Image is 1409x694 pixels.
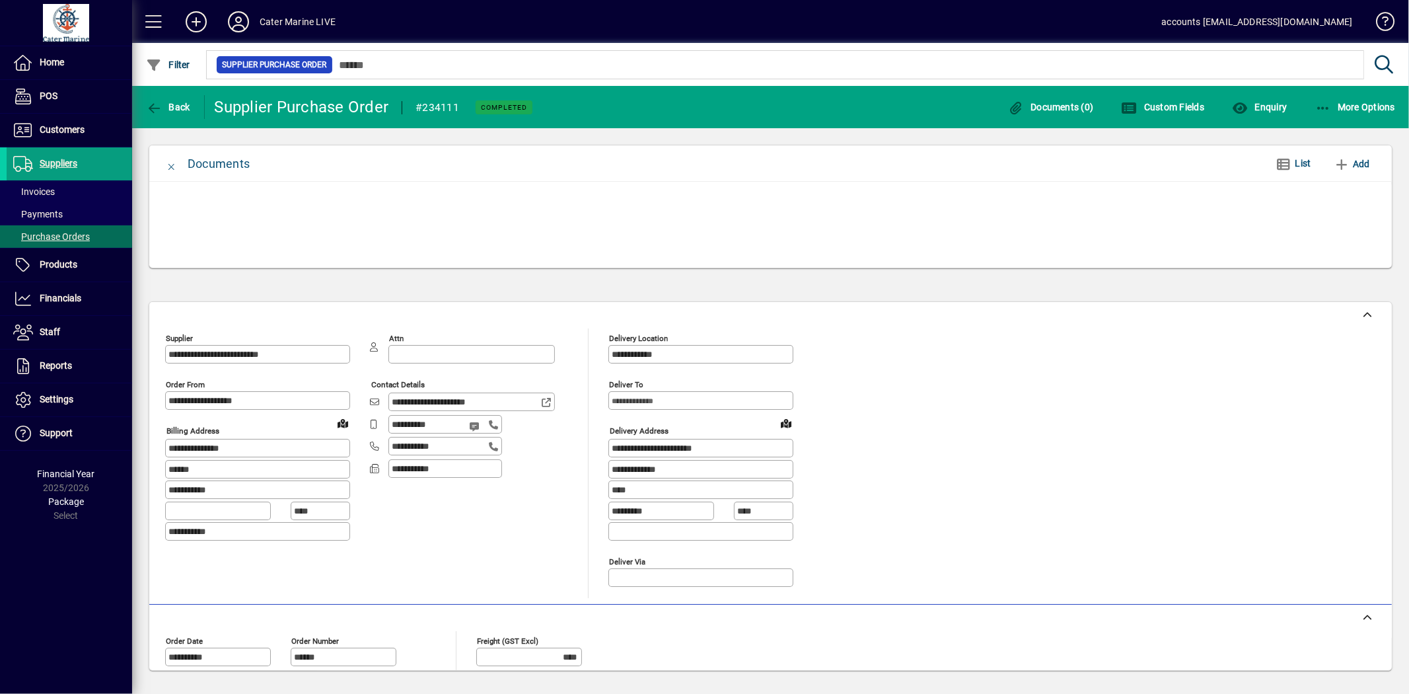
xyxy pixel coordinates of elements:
[40,259,77,270] span: Products
[609,380,643,389] mat-label: Deliver To
[143,95,194,119] button: Back
[7,80,132,113] a: POS
[1315,102,1396,112] span: More Options
[40,327,60,337] span: Staff
[40,394,73,405] span: Settings
[477,636,538,645] mat-label: Freight (GST excl)
[1122,102,1205,112] span: Custom Fields
[1229,95,1290,119] button: Enquiry
[7,417,132,450] a: Support
[1118,95,1208,119] button: Custom Fields
[7,383,132,416] a: Settings
[166,334,193,343] mat-label: Supplier
[222,58,327,71] span: Supplier Purchase Order
[166,380,205,389] mat-label: Order from
[40,124,85,135] span: Customers
[1334,153,1370,174] span: Add
[7,114,132,147] a: Customers
[260,11,336,32] div: Cater Marine LIVE
[13,209,63,219] span: Payments
[132,95,205,119] app-page-header-button: Back
[609,334,668,343] mat-label: Delivery Location
[40,428,73,438] span: Support
[215,96,389,118] div: Supplier Purchase Order
[7,46,132,79] a: Home
[166,636,203,645] mat-label: Order date
[460,410,491,442] button: Send SMS
[1366,3,1392,46] a: Knowledge Base
[146,59,190,70] span: Filter
[7,282,132,315] a: Financials
[609,557,645,566] mat-label: Deliver via
[481,103,527,112] span: Completed
[40,91,57,101] span: POS
[40,360,72,371] span: Reports
[40,293,81,303] span: Financials
[1295,158,1311,169] span: List
[38,469,95,479] span: Financial Year
[7,316,132,349] a: Staff
[156,148,188,180] button: Close
[217,10,260,34] button: Profile
[13,186,55,197] span: Invoices
[40,57,64,67] span: Home
[776,412,797,434] a: View on map
[7,350,132,383] a: Reports
[188,153,250,174] div: Documents
[13,231,90,242] span: Purchase Orders
[48,496,84,507] span: Package
[40,158,77,169] span: Suppliers
[415,97,459,118] div: #234111
[143,53,194,77] button: Filter
[7,225,132,248] a: Purchase Orders
[146,102,190,112] span: Back
[175,10,217,34] button: Add
[7,203,132,225] a: Payments
[1162,11,1353,32] div: accounts [EMAIL_ADDRESS][DOMAIN_NAME]
[389,334,404,343] mat-label: Attn
[1328,152,1375,176] button: Add
[7,249,132,282] a: Products
[1265,152,1322,176] button: List
[1005,95,1097,119] button: Documents (0)
[1008,102,1094,112] span: Documents (0)
[1232,102,1287,112] span: Enquiry
[7,180,132,203] a: Invoices
[332,412,353,434] a: View on map
[1312,95,1399,119] button: More Options
[291,636,339,645] mat-label: Order number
